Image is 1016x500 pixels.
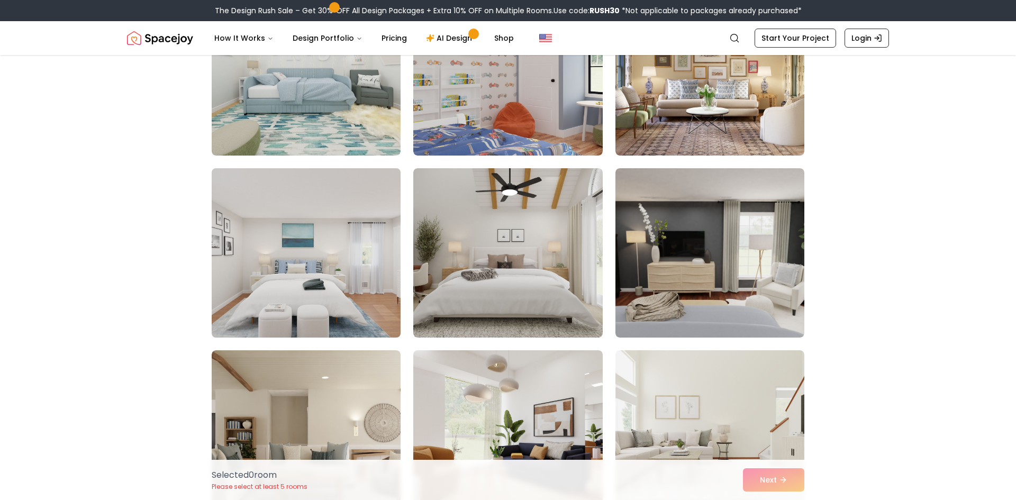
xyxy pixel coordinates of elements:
[589,5,620,16] b: RUSH30
[284,28,371,49] button: Design Portfolio
[215,5,802,16] div: The Design Rush Sale – Get 30% OFF All Design Packages + Extra 10% OFF on Multiple Rooms.
[212,469,307,481] p: Selected 0 room
[539,32,552,44] img: United States
[554,5,620,16] span: Use code:
[418,28,484,49] a: AI Design
[413,168,602,338] img: Room room-26
[620,5,802,16] span: *Not applicable to packages already purchased*
[486,28,522,49] a: Shop
[206,28,522,49] nav: Main
[206,28,282,49] button: How It Works
[755,29,836,48] a: Start Your Project
[127,28,193,49] a: Spacejoy
[127,28,193,49] img: Spacejoy Logo
[615,168,804,338] img: Room room-27
[212,483,307,491] p: Please select at least 5 rooms
[127,21,889,55] nav: Global
[373,28,415,49] a: Pricing
[207,164,405,342] img: Room room-25
[845,29,889,48] a: Login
